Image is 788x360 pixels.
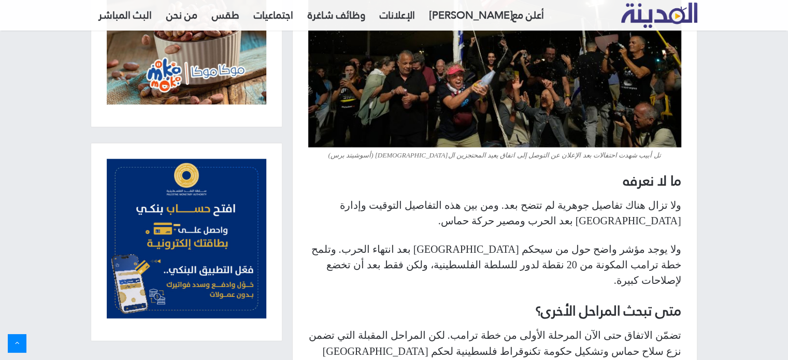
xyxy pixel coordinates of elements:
h2: متى تبحث المراحل الأخرى؟ [308,301,681,321]
figcaption: تل أبيب شهدت احتفالات بعد الإعلان عن التوصل إلى اتفاق يعيد المحتجزين ال[DEMOGRAPHIC_DATA] (أسوشيت... [308,147,681,161]
p: ولا يوجد مؤشر واضح حول من سيحكم [GEOGRAPHIC_DATA] بعد انتهاء الحرب. وتلمح خطة ترامب المكونة من 20... [308,241,681,288]
h2: ما لا نعرفه [308,171,681,191]
img: تلفزيون المدينة [621,3,697,28]
p: ولا تزال هناك تفاصيل جوهرية لم تتضح بعد. ومن بين هذه التفاصيل التوقيت وإدارة [GEOGRAPHIC_DATA] بع... [308,197,681,228]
